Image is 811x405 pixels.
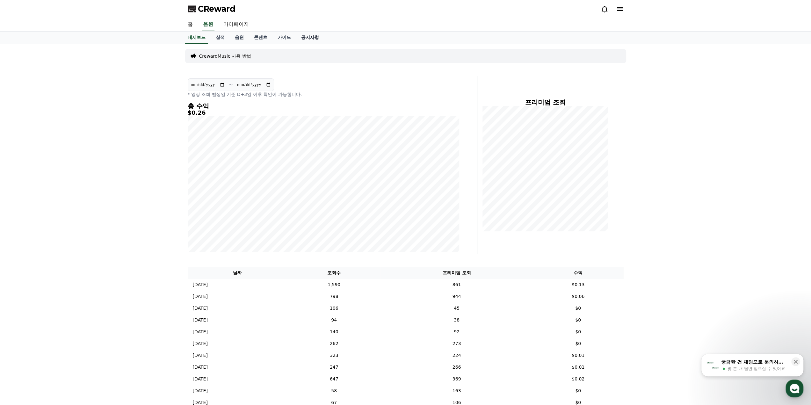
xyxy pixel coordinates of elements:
p: * 영상 조회 발생일 기준 D+3일 이후 확인이 가능합니다. [188,91,459,98]
th: 프리미엄 조회 [380,267,532,279]
span: CReward [198,4,235,14]
a: 대시보드 [185,32,208,44]
a: 실적 [211,32,230,44]
td: 262 [287,338,380,350]
p: [DATE] [193,329,208,335]
td: 323 [287,350,380,361]
th: 조회수 [287,267,380,279]
h4: 프리미엄 조회 [482,99,608,106]
p: [DATE] [193,281,208,288]
p: [DATE] [193,340,208,347]
a: 홈 [183,18,198,31]
td: 944 [380,291,532,302]
h4: 총 수익 [188,103,459,110]
p: [DATE] [193,317,208,323]
p: ~ [229,81,233,89]
h5: $0.26 [188,110,459,116]
td: 247 [287,361,380,373]
span: 설정 [98,212,106,217]
td: $0 [533,326,624,338]
td: $0.13 [533,279,624,291]
td: $0 [533,314,624,326]
td: 45 [380,302,532,314]
td: 273 [380,338,532,350]
a: 대화 [42,202,82,218]
span: 홈 [20,212,24,217]
a: 설정 [82,202,122,218]
a: 홈 [2,202,42,218]
a: 음원 [230,32,249,44]
td: 58 [287,385,380,397]
a: 마이페이지 [218,18,254,31]
td: $0 [533,385,624,397]
td: 106 [287,302,380,314]
td: 38 [380,314,532,326]
p: [DATE] [193,387,208,394]
p: [DATE] [193,305,208,312]
td: 861 [380,279,532,291]
td: 647 [287,373,380,385]
td: 798 [287,291,380,302]
th: 날짜 [188,267,287,279]
td: $0.01 [533,350,624,361]
td: 163 [380,385,532,397]
td: $0.02 [533,373,624,385]
td: $0.01 [533,361,624,373]
a: CReward [188,4,235,14]
p: [DATE] [193,364,208,371]
p: [DATE] [193,352,208,359]
td: 94 [287,314,380,326]
td: 1,590 [287,279,380,291]
td: $0.06 [533,291,624,302]
span: 대화 [58,212,66,217]
td: 369 [380,373,532,385]
td: 266 [380,361,532,373]
td: $0 [533,302,624,314]
td: 92 [380,326,532,338]
td: $0 [533,338,624,350]
a: CrewardMusic 사용 방법 [199,53,251,59]
p: [DATE] [193,376,208,382]
td: 224 [380,350,532,361]
td: 140 [287,326,380,338]
a: 음원 [202,18,214,31]
a: 공지사항 [296,32,324,44]
th: 수익 [533,267,624,279]
a: 가이드 [272,32,296,44]
a: 콘텐츠 [249,32,272,44]
p: [DATE] [193,293,208,300]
